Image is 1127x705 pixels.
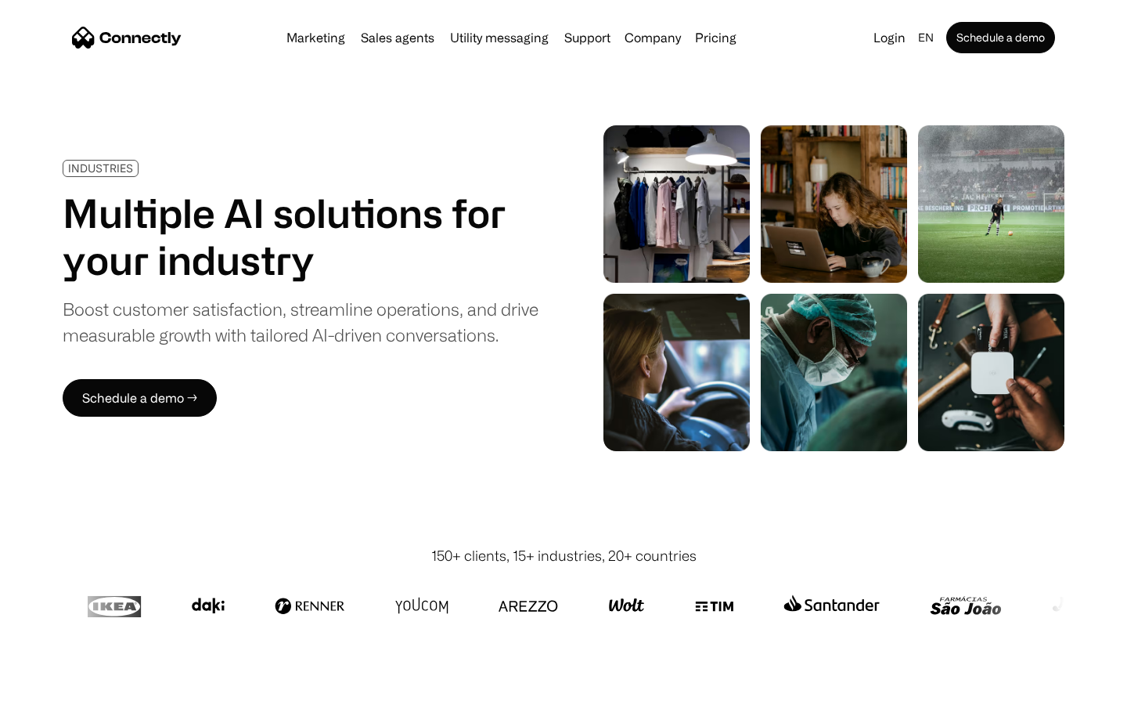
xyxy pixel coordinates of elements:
div: INDUSTRIES [68,162,133,174]
aside: Language selected: English [16,676,94,700]
a: Sales agents [355,31,441,44]
div: en [918,27,934,49]
a: Pricing [689,31,743,44]
a: Schedule a demo [946,22,1055,53]
a: Marketing [280,31,351,44]
div: 150+ clients, 15+ industries, 20+ countries [431,545,697,566]
div: Company [625,27,681,49]
a: Support [558,31,617,44]
a: Utility messaging [444,31,555,44]
div: Boost customer satisfaction, streamline operations, and drive measurable growth with tailored AI-... [63,296,538,348]
a: Login [867,27,912,49]
h1: Multiple AI solutions for your industry [63,190,538,284]
ul: Language list [31,678,94,700]
a: Schedule a demo → [63,379,217,417]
